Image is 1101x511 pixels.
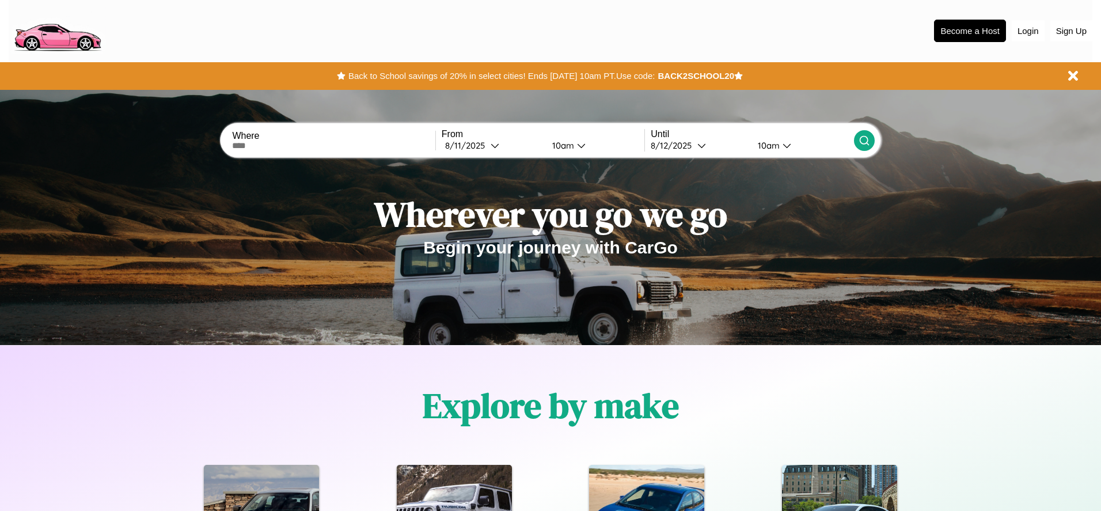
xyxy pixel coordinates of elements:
div: 10am [546,140,577,151]
div: 10am [752,140,783,151]
button: Back to School savings of 20% in select cities! Ends [DATE] 10am PT.Use code: [346,68,658,84]
button: Sign Up [1050,20,1092,41]
h1: Explore by make [423,382,679,429]
label: Where [232,131,435,141]
div: 8 / 11 / 2025 [445,140,491,151]
button: 10am [543,139,644,152]
label: From [442,129,644,139]
button: Login [1012,20,1045,41]
label: Until [651,129,853,139]
button: 8/11/2025 [442,139,543,152]
button: 10am [749,139,853,152]
div: 8 / 12 / 2025 [651,140,697,151]
button: Become a Host [934,20,1006,42]
img: logo [9,6,106,54]
b: BACK2SCHOOL20 [658,71,734,81]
